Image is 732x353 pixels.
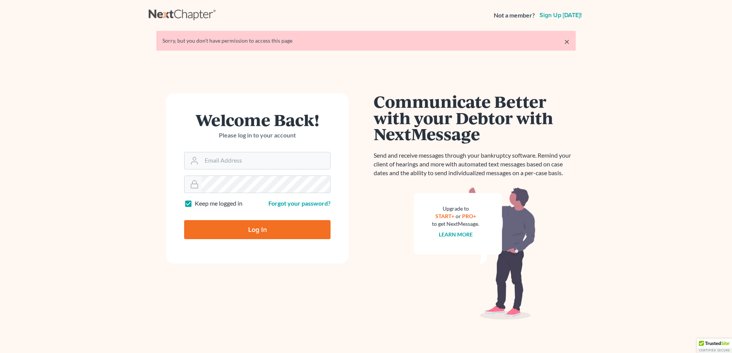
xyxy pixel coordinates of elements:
[439,231,473,238] a: Learn more
[432,205,479,212] div: Upgrade to
[414,187,536,320] img: nextmessage_bg-59042aed3d76b12b5cd301f8e5b87938c9018125f34e5fa2b7a6b67550977c72.svg
[195,199,242,208] label: Keep me logged in
[202,152,330,169] input: Email Address
[374,93,576,142] h1: Communicate Better with your Debtor with NextMessage
[268,200,331,207] a: Forgot your password?
[462,213,476,219] a: PRO+
[435,213,454,219] a: START+
[494,11,535,20] strong: Not a member?
[456,213,461,219] span: or
[564,37,570,46] a: ×
[184,131,331,140] p: Please log in to your account
[538,12,583,18] a: Sign up [DATE]!
[697,339,732,353] div: TrustedSite Certified
[374,151,576,177] p: Send and receive messages through your bankruptcy software. Remind your client of hearings and mo...
[162,37,570,45] div: Sorry, but you don't have permission to access this page
[184,112,331,128] h1: Welcome Back!
[432,220,479,228] div: to get NextMessage.
[184,220,331,239] input: Log In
